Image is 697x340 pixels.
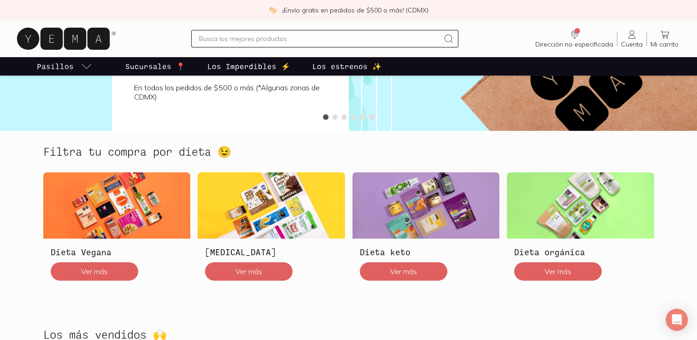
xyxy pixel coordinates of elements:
img: Dieta Vegana [43,172,191,239]
button: Ver más [514,262,602,281]
img: check [269,6,277,14]
img: Dieta keto [352,172,500,239]
h3: Dieta Vegana [51,246,183,258]
a: Los Imperdibles ⚡️ [205,57,292,76]
p: Sucursales 📍 [125,61,185,72]
span: Mi carrito [650,40,679,48]
input: Busca los mejores productos [199,33,439,44]
p: En todos los pedidos de $500 o más (*Algunas zonas de CDMX) [134,83,327,101]
button: Ver más [360,262,447,281]
a: Dieta orgánicaDieta orgánicaVer más [507,172,654,287]
a: Cuenta [617,29,646,48]
a: Mi carrito [647,29,682,48]
p: ¡Envío gratis en pedidos de $500 o más! (CDMX) [282,6,428,15]
p: Los estrenos ✨ [312,61,381,72]
a: Dirección no especificada [532,29,617,48]
img: Dieta sin gluten [198,172,345,239]
a: Dieta sin gluten[MEDICAL_DATA]Ver más [198,172,345,287]
p: Pasillos [37,61,74,72]
h2: Filtra tu compra por dieta 😉 [43,146,231,158]
span: Dirección no especificada [535,40,613,48]
img: Dieta orgánica [507,172,654,239]
a: Sucursales 📍 [123,57,187,76]
a: Dieta ketoDieta ketoVer más [352,172,500,287]
h3: [MEDICAL_DATA] [205,246,338,258]
a: Los estrenos ✨ [310,57,383,76]
a: pasillo-todos-link [35,57,94,76]
p: Los Imperdibles ⚡️ [207,61,290,72]
h3: Dieta orgánica [514,246,647,258]
span: Cuenta [621,40,643,48]
h3: Dieta keto [360,246,492,258]
div: Open Intercom Messenger [666,309,688,331]
button: Ver más [205,262,293,281]
button: Ver más [51,262,138,281]
a: Dieta VeganaDieta VeganaVer más [43,172,191,287]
